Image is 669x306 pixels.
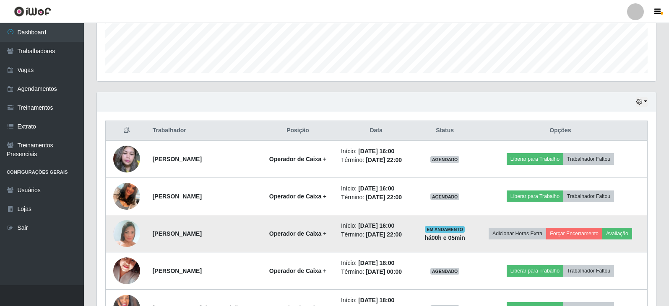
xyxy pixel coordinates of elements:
[366,157,402,163] time: [DATE] 22:00
[153,156,202,162] strong: [PERSON_NAME]
[341,296,411,305] li: Início:
[430,268,460,275] span: AGENDADO
[113,141,140,177] img: 1634907805222.jpeg
[341,147,411,156] li: Início:
[507,190,563,202] button: Liberar para Trabalho
[269,267,327,274] strong: Operador de Caixa +
[507,265,563,277] button: Liberar para Trabalho
[366,194,402,201] time: [DATE] 22:00
[341,267,411,276] li: Término:
[489,228,546,239] button: Adicionar Horas Extra
[269,230,327,237] strong: Operador de Caixa +
[341,221,411,230] li: Início:
[474,121,648,141] th: Opções
[260,121,336,141] th: Posição
[113,214,140,253] img: 1737214491896.jpeg
[563,265,614,277] button: Trabalhador Faltou
[425,226,465,233] span: EM ANDAMENTO
[269,156,327,162] strong: Operador de Caixa +
[336,121,416,141] th: Data
[507,153,563,165] button: Liberar para Trabalho
[430,156,460,163] span: AGENDADO
[366,231,402,238] time: [DATE] 22:00
[546,228,602,239] button: Forçar Encerramento
[602,228,632,239] button: Avaliação
[416,121,473,141] th: Status
[358,297,394,303] time: [DATE] 18:00
[153,230,202,237] strong: [PERSON_NAME]
[358,185,394,192] time: [DATE] 16:00
[341,230,411,239] li: Término:
[341,156,411,165] li: Término:
[430,193,460,200] span: AGENDADO
[14,6,51,17] img: CoreUI Logo
[113,172,140,220] img: 1704989686512.jpeg
[563,153,614,165] button: Trabalhador Faltou
[358,148,394,154] time: [DATE] 16:00
[148,121,260,141] th: Trabalhador
[424,234,465,241] strong: há 00 h e 05 min
[269,193,327,200] strong: Operador de Caixa +
[113,247,140,295] img: 1673461881907.jpeg
[341,193,411,202] li: Término:
[563,190,614,202] button: Trabalhador Faltou
[341,259,411,267] li: Início:
[366,268,402,275] time: [DATE] 00:00
[153,267,202,274] strong: [PERSON_NAME]
[153,193,202,200] strong: [PERSON_NAME]
[358,260,394,266] time: [DATE] 18:00
[358,222,394,229] time: [DATE] 16:00
[341,184,411,193] li: Início:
